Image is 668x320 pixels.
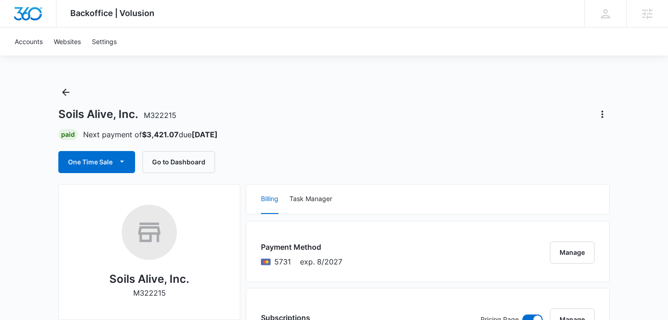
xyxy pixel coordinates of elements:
a: Websites [48,28,86,56]
span: M322215 [144,111,176,120]
strong: $3,421.07 [142,130,179,139]
button: Manage [550,241,594,264]
span: exp. 8/2027 [300,256,342,267]
strong: [DATE] [192,130,218,139]
span: Mastercard ending with [274,256,291,267]
span: Backoffice | Volusion [70,8,154,18]
button: Task Manager [289,185,332,214]
h2: Soils Alive, Inc. [109,271,189,287]
p: M322215 [133,287,166,298]
a: Accounts [9,28,48,56]
button: Actions [595,107,610,122]
h3: Payment Method [261,241,342,253]
button: Back [58,85,73,100]
button: Go to Dashboard [142,151,215,173]
a: Settings [86,28,122,56]
h1: Soils Alive, Inc. [58,107,176,121]
div: Paid [58,129,78,140]
button: Billing [261,185,278,214]
button: One Time Sale [58,151,135,173]
p: Next payment of due [83,129,218,140]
